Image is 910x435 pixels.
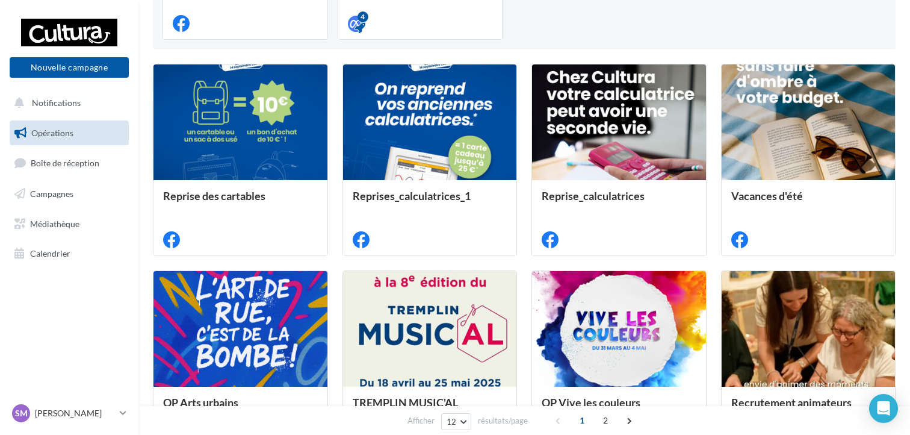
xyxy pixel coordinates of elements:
span: SM [15,407,28,419]
div: Open Intercom Messenger [869,394,898,423]
a: Boîte de réception [7,150,131,176]
span: Afficher [407,415,435,427]
span: Notifications [32,98,81,108]
span: 12 [447,417,457,427]
a: SM [PERSON_NAME] [10,402,129,425]
div: OP Vive les couleurs [542,396,696,421]
button: Nouvelle campagne [10,57,129,78]
span: Campagnes [30,189,73,199]
div: Reprise_calculatrices [542,190,696,214]
a: Opérations [7,120,131,146]
a: Calendrier [7,241,131,266]
div: Reprises_calculatrices_1 [353,190,507,214]
div: Recrutement animateurs [731,396,886,421]
span: Calendrier [30,248,70,258]
span: 2 [596,411,615,430]
div: Reprise des cartables [163,190,318,214]
div: TREMPLIN MUSIC'AL [353,396,507,421]
button: 12 [441,413,472,430]
div: OP Arts urbains [163,396,318,421]
span: 1 [572,411,592,430]
div: 4 [357,11,368,22]
a: Campagnes [7,181,131,207]
span: Médiathèque [30,218,79,228]
span: Boîte de réception [31,158,99,168]
button: Notifications [7,90,126,116]
a: Médiathèque [7,211,131,237]
p: [PERSON_NAME] [35,407,115,419]
span: résultats/page [478,415,528,427]
span: Opérations [31,128,73,138]
div: Vacances d'été [731,190,886,214]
